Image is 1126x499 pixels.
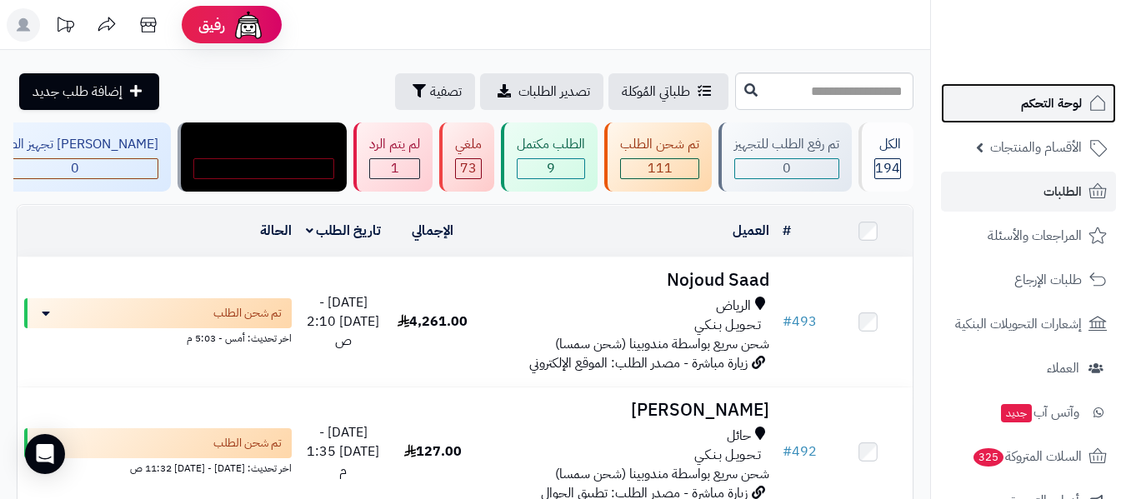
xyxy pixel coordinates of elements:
div: لم يتم الرد [369,135,420,154]
a: ملغي 73 [436,122,498,192]
span: العملاء [1047,357,1079,380]
a: الإجمالي [412,221,453,241]
span: الطلبات [1043,180,1082,203]
span: # [783,442,792,462]
span: إضافة طلب جديد [33,82,123,102]
div: 1 [370,159,419,178]
span: 111 [648,158,673,178]
a: العميل [733,221,769,241]
button: تصفية [395,73,475,110]
a: العملاء [941,348,1116,388]
span: 1 [391,158,399,178]
span: تصفية [430,82,462,102]
a: تم شحن الطلب 111 [601,122,715,192]
a: الطلبات [941,172,1116,212]
a: #492 [783,442,817,462]
a: #493 [783,312,817,332]
a: إضافة طلب جديد [19,73,159,110]
div: 9 [518,159,584,178]
span: 73 [460,158,477,178]
span: جديد [1001,404,1032,422]
div: مندوب توصيل داخل الرياض [193,135,334,154]
span: [DATE] - [DATE] 2:10 ص [307,292,379,351]
a: تصدير الطلبات [480,73,603,110]
span: طلباتي المُوكلة [622,82,690,102]
span: [DATE] - [DATE] 1:35 م [307,422,379,481]
span: رفيق [198,15,225,35]
h3: Nojoud Saad [484,271,769,290]
div: ملغي [455,135,482,154]
a: مندوب توصيل داخل الرياض 0 [174,122,350,192]
span: 4,261.00 [398,312,468,332]
span: 9 [547,158,555,178]
span: 0 [783,158,791,178]
a: # [783,221,791,241]
a: تم رفع الطلب للتجهيز 0 [715,122,855,192]
a: لوحة التحكم [941,83,1116,123]
div: الطلب مكتمل [517,135,585,154]
span: المراجعات والأسئلة [988,224,1082,247]
div: Open Intercom Messenger [25,434,65,474]
span: زيارة مباشرة - مصدر الطلب: الموقع الإلكتروني [529,353,748,373]
span: شحن سريع بواسطة مندوبينا (شحن سمسا) [555,464,769,484]
div: تم رفع الطلب للتجهيز [734,135,839,154]
div: اخر تحديث: أمس - 5:03 م [24,328,292,346]
span: لوحة التحكم [1021,92,1082,115]
span: إشعارات التحويلات البنكية [955,312,1082,336]
a: السلات المتروكة325 [941,437,1116,477]
span: تم شحن الطلب [213,305,282,322]
a: الحالة [260,221,292,241]
div: 0 [735,159,838,178]
span: تـحـويـل بـنـكـي [694,316,761,335]
span: وآتس آب [999,401,1079,424]
span: شحن سريع بواسطة مندوبينا (شحن سمسا) [555,334,769,354]
div: تم شحن الطلب [620,135,699,154]
a: طلبات الإرجاع [941,260,1116,300]
a: تحديثات المنصة [44,8,86,46]
div: 111 [621,159,698,178]
span: 0 [260,158,268,178]
a: الطلب مكتمل 9 [498,122,601,192]
a: الكل194 [855,122,917,192]
span: الرياض [716,297,751,316]
a: لم يتم الرد 1 [350,122,436,192]
span: 325 [973,447,1004,467]
div: 73 [456,159,481,178]
a: وآتس آبجديد [941,392,1116,432]
img: logo-2.png [1013,33,1110,68]
div: الكل [874,135,901,154]
span: 194 [875,158,900,178]
div: 0 [194,159,333,178]
a: المراجعات والأسئلة [941,216,1116,256]
a: تاريخ الطلب [306,221,382,241]
img: ai-face.png [232,8,265,42]
a: إشعارات التحويلات البنكية [941,304,1116,344]
span: # [783,312,792,332]
span: السلات المتروكة [972,445,1082,468]
a: طلباتي المُوكلة [608,73,728,110]
span: تـحـويـل بـنـكـي [694,446,761,465]
span: الأقسام والمنتجات [990,136,1082,159]
span: طلبات الإرجاع [1014,268,1082,292]
span: 127.00 [404,442,462,462]
h3: [PERSON_NAME] [484,401,769,420]
span: تم شحن الطلب [213,435,282,452]
span: تصدير الطلبات [518,82,590,102]
span: حائل [727,427,751,446]
span: 0 [71,158,79,178]
div: اخر تحديث: [DATE] - [DATE] 11:32 ص [24,458,292,476]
